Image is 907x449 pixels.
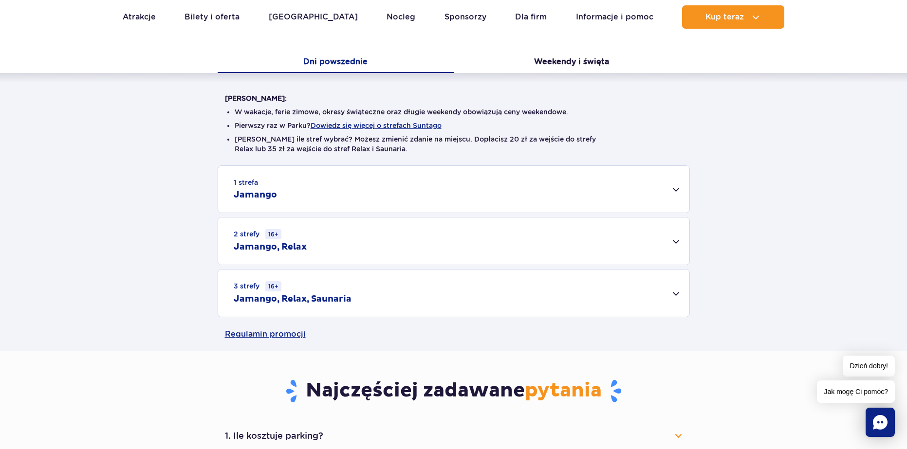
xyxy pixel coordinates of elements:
button: Kup teraz [682,5,784,29]
small: 16+ [265,229,281,239]
span: Jak mogę Ci pomóc? [817,380,895,403]
a: Atrakcje [123,5,156,29]
div: Chat [866,408,895,437]
h2: Jamango [234,189,277,201]
button: Dowiedz się więcej o strefach Suntago [311,122,442,129]
strong: [PERSON_NAME]: [225,94,287,102]
span: Kup teraz [705,13,744,21]
span: Dzień dobry! [843,356,895,377]
h3: Najczęściej zadawane [225,378,683,404]
a: Dla firm [515,5,547,29]
a: Sponsorzy [444,5,486,29]
li: W wakacje, ferie zimowe, okresy świąteczne oraz długie weekendy obowiązują ceny weekendowe. [235,107,673,117]
small: 2 strefy [234,229,281,239]
a: Bilety i oferta [185,5,240,29]
a: [GEOGRAPHIC_DATA] [269,5,358,29]
h2: Jamango, Relax, Saunaria [234,293,352,305]
a: Regulamin promocji [225,317,683,351]
span: pytania [525,378,602,403]
button: Weekendy i święta [454,53,690,73]
button: Dni powszednie [218,53,454,73]
small: 1 strefa [234,178,258,187]
a: Nocleg [387,5,415,29]
a: Informacje i pomoc [576,5,653,29]
button: 1. Ile kosztuje parking? [225,425,683,447]
small: 16+ [265,281,281,291]
h2: Jamango, Relax [234,241,307,253]
li: Pierwszy raz w Parku? [235,121,673,130]
small: 3 strefy [234,281,281,291]
li: [PERSON_NAME] ile stref wybrać? Możesz zmienić zdanie na miejscu. Dopłacisz 20 zł za wejście do s... [235,134,673,154]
